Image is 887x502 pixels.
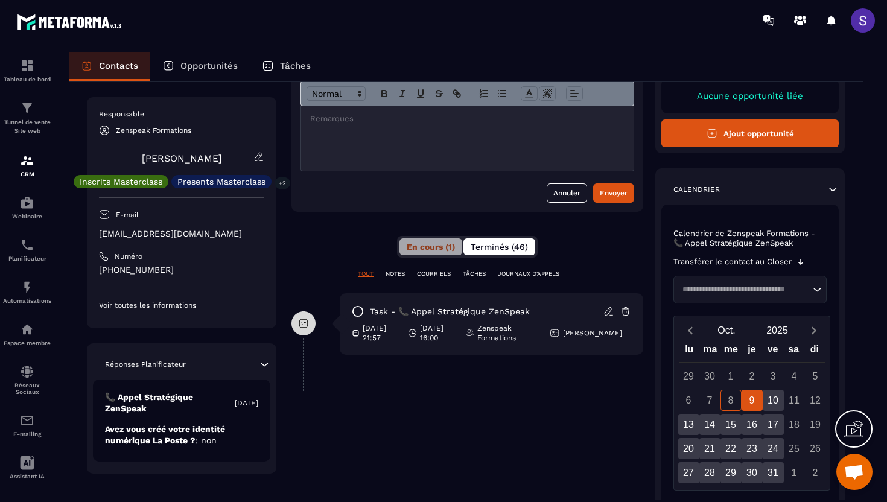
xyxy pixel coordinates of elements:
div: 18 [784,414,805,435]
div: 10 [763,390,784,411]
p: Tâches [280,60,311,71]
p: Numéro [115,252,142,261]
p: Zenspeak Formations [116,126,191,135]
a: formationformationTunnel de vente Site web [3,92,51,144]
div: di [804,341,825,362]
a: Opportunités [150,52,250,81]
button: Open months overlay [701,320,752,341]
div: Envoyer [600,187,628,199]
p: [PHONE_NUMBER] [99,264,264,276]
p: Automatisations [3,297,51,304]
p: Presents Masterclass [177,177,265,186]
p: Webinaire [3,213,51,220]
div: 28 [699,462,720,483]
p: task - 📞 Appel Stratégique ZenSpeak [370,306,530,317]
a: [PERSON_NAME] [142,153,222,164]
img: automations [20,280,34,294]
p: Calendrier de Zenspeak Formations - 📞 Appel Stratégique ZenSpeak [673,229,827,248]
div: Calendar wrapper [679,341,825,483]
p: TÂCHES [463,270,486,278]
div: Search for option [673,276,827,303]
p: [DATE] 16:00 [420,323,456,343]
p: Assistant IA [3,473,51,480]
div: 2 [742,366,763,387]
a: Assistant IA [3,446,51,489]
a: emailemailE-mailing [3,404,51,446]
p: Tableau de bord [3,76,51,83]
div: lu [679,341,700,362]
span: : non [196,436,217,445]
div: 27 [678,462,699,483]
div: 16 [742,414,763,435]
div: sa [783,341,804,362]
a: Tâches [250,52,323,81]
div: 29 [720,462,742,483]
p: Opportunités [180,60,238,71]
button: Terminés (46) [463,238,535,255]
div: 26 [805,438,826,459]
p: 📞 Appel Stratégique ZenSpeak [105,392,235,415]
p: Tunnel de vente Site web [3,118,51,135]
img: automations [20,195,34,210]
p: TOUT [358,270,374,278]
p: Contacts [99,60,138,71]
div: 31 [763,462,784,483]
div: 12 [805,390,826,411]
div: 30 [742,462,763,483]
img: formation [20,59,34,73]
p: +2 [275,177,290,189]
div: 17 [763,414,784,435]
p: E-mailing [3,431,51,437]
div: 2 [805,462,826,483]
a: automationsautomationsWebinaire [3,186,51,229]
img: scheduler [20,238,34,252]
div: 5 [805,366,826,387]
img: formation [20,153,34,168]
p: Avez vous créé votre identité numérique La Poste ? [105,424,258,446]
p: [DATE] 21:57 [363,323,399,343]
div: Ouvrir le chat [836,454,873,490]
button: Ajout opportunité [661,119,839,147]
div: 7 [699,390,720,411]
button: Annuler [547,183,587,203]
p: NOTES [386,270,405,278]
p: Réseaux Sociaux [3,382,51,395]
p: [EMAIL_ADDRESS][DOMAIN_NAME] [99,228,264,240]
div: je [742,341,763,362]
p: Planificateur [3,255,51,262]
p: Zenspeak Formations [477,323,540,343]
div: 24 [763,438,784,459]
p: JOURNAUX D'APPELS [498,270,559,278]
div: 20 [678,438,699,459]
div: me [720,341,742,362]
div: 22 [720,438,742,459]
a: formationformationTableau de bord [3,49,51,92]
img: social-network [20,364,34,379]
div: 1 [784,462,805,483]
div: 19 [805,414,826,435]
div: 15 [720,414,742,435]
a: schedulerschedulerPlanificateur [3,229,51,271]
button: Open years overlay [752,320,803,341]
div: 1 [720,366,742,387]
div: 9 [742,390,763,411]
p: COURRIELS [417,270,451,278]
img: logo [17,11,126,33]
span: Terminés (46) [471,242,528,252]
div: 8 [720,390,742,411]
a: automationsautomationsAutomatisations [3,271,51,313]
div: 6 [678,390,699,411]
div: 11 [784,390,805,411]
p: Calendrier [673,185,720,194]
div: 14 [699,414,720,435]
p: Inscrits Masterclass [80,177,162,186]
div: 23 [742,438,763,459]
img: formation [20,101,34,115]
p: Voir toutes les informations [99,300,264,310]
p: E-mail [116,210,139,220]
button: Next month [803,322,825,338]
div: 25 [784,438,805,459]
p: CRM [3,171,51,177]
p: Transférer le contact au Closer [673,257,792,267]
p: [DATE] [235,398,258,408]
